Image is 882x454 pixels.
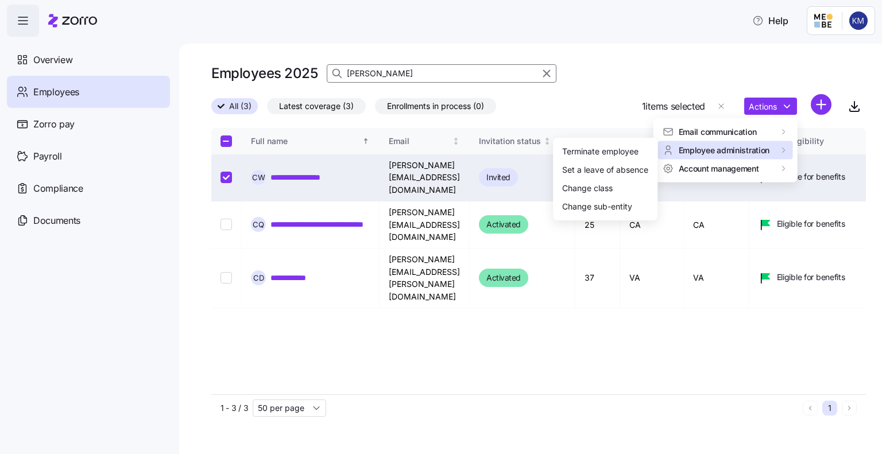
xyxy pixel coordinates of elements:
[252,174,265,181] span: C W
[777,171,845,183] span: Eligible for benefits
[562,164,648,176] div: Set a leave of absence
[220,172,232,183] input: Select record 1
[679,126,757,137] span: Email communication
[679,162,759,174] span: Account management
[380,154,470,201] td: [PERSON_NAME][EMAIL_ADDRESS][DOMAIN_NAME]
[486,170,510,184] span: Invited
[679,144,770,156] span: Employee administration
[562,182,613,195] div: Change class
[562,200,632,213] div: Change sub-entity
[562,145,639,158] div: Terminate employee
